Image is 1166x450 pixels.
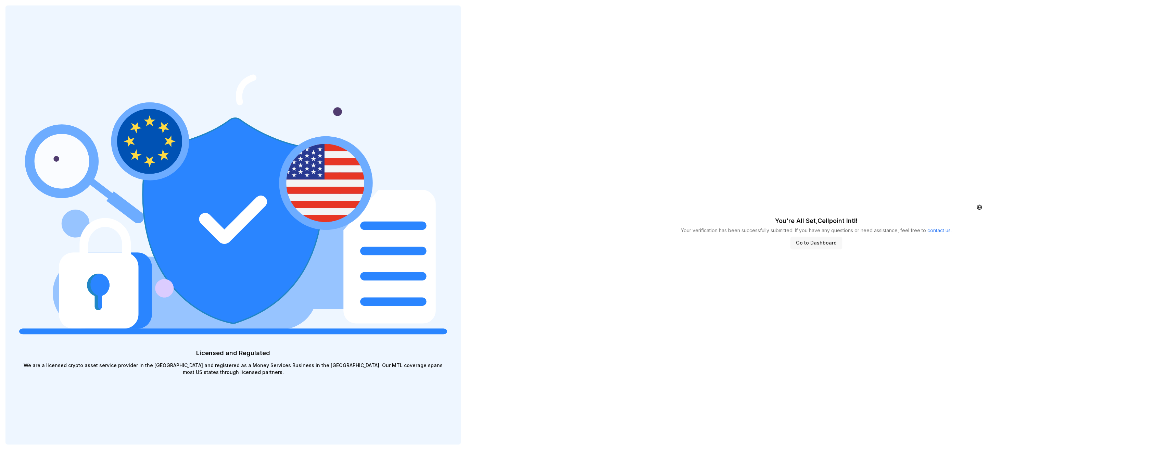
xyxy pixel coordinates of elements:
button: Go to Dashboard [790,237,842,249]
a: contact us. [927,227,952,233]
p: Your verification has been successfully submitted. If you have any questions or need assistance, ... [681,227,952,234]
p: We are a licensed crypto asset service provider in the [GEOGRAPHIC_DATA] and registered as a Mone... [19,362,447,376]
p: Licensed and Regulated [19,348,447,358]
p: You're All Set, Cellpoint Intl ! [775,216,858,226]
